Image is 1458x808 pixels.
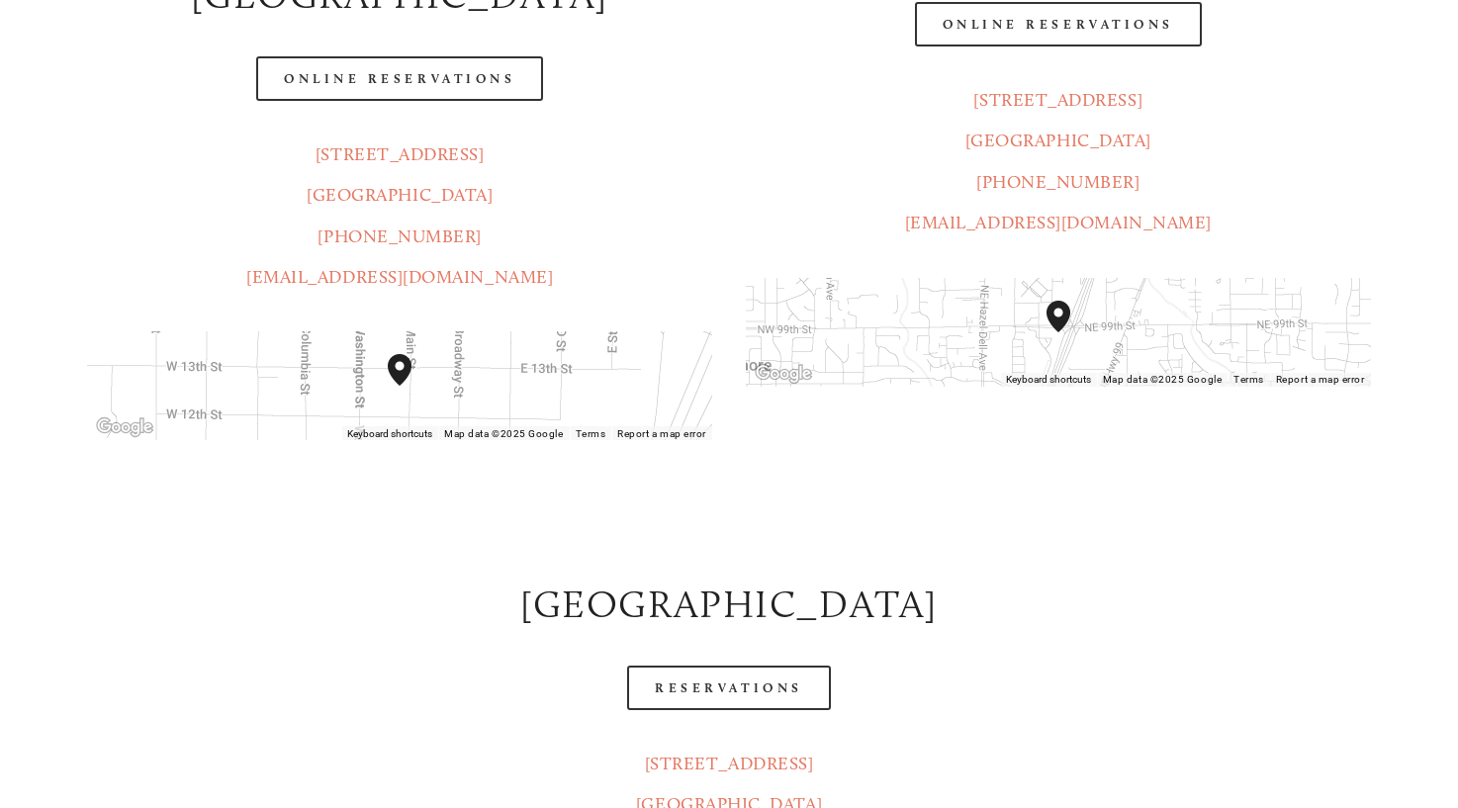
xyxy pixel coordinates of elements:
[307,184,493,206] a: [GEOGRAPHIC_DATA]
[347,427,432,441] button: Keyboard shortcuts
[576,428,606,439] a: Terms
[751,361,816,387] a: Open this area in Google Maps (opens a new window)
[318,225,482,247] a: [PHONE_NUMBER]
[316,143,485,165] a: [STREET_ADDRESS]
[976,171,1140,193] a: [PHONE_NUMBER]
[1233,374,1264,385] a: Terms
[1276,374,1365,385] a: Report a map error
[617,428,706,439] a: Report a map error
[1047,301,1094,364] div: Amaro's Table 816 Northeast 98th Circle Vancouver, WA, 98665, United States
[87,578,1370,632] h2: [GEOGRAPHIC_DATA]
[627,666,831,710] a: Reservations
[246,266,553,288] a: [EMAIL_ADDRESS][DOMAIN_NAME]
[1103,374,1222,385] span: Map data ©2025 Google
[751,361,816,387] img: Google
[92,414,157,440] a: Open this area in Google Maps (opens a new window)
[92,414,157,440] img: Google
[388,354,435,417] div: Amaro's Table 1220 Main Street vancouver, United States
[1006,373,1091,387] button: Keyboard shortcuts
[965,130,1151,151] a: [GEOGRAPHIC_DATA]
[905,212,1212,233] a: [EMAIL_ADDRESS][DOMAIN_NAME]
[444,428,563,439] span: Map data ©2025 Google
